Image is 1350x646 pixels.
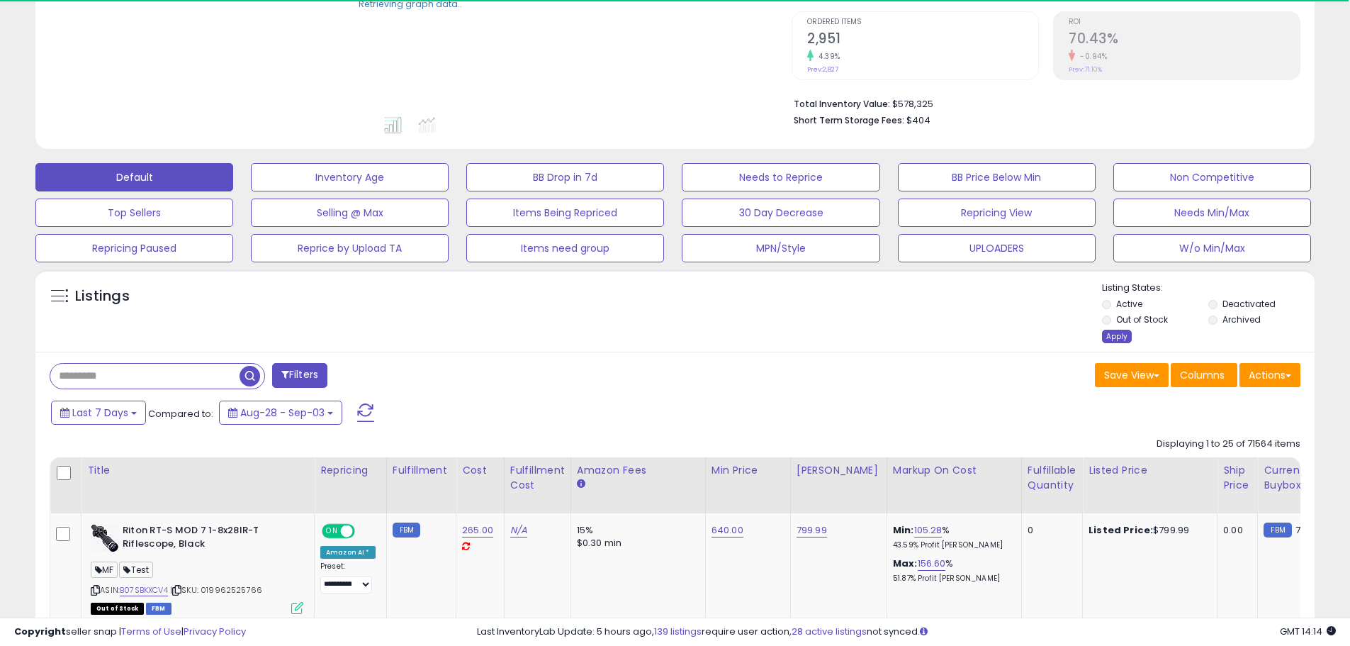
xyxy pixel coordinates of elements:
a: Terms of Use [121,625,181,638]
span: ON [323,525,341,538]
div: 0.00 [1223,524,1247,537]
span: Columns [1180,368,1225,382]
button: Repricing View [898,199,1096,227]
a: 799.99 [797,523,827,538]
label: Archived [1222,313,1261,325]
div: $799.99 [1089,524,1206,537]
div: Fulfillment Cost [510,463,565,493]
button: Inventory Age [251,163,449,191]
span: OFF [353,525,376,538]
b: Listed Price: [1089,523,1153,537]
button: Items need group [466,234,664,262]
span: Aug-28 - Sep-03 [240,406,325,420]
button: Items Being Repriced [466,199,664,227]
span: 2025-09-11 14:14 GMT [1280,625,1336,638]
div: Ship Price [1223,463,1251,493]
button: Reprice by Upload TA [251,234,449,262]
button: 30 Day Decrease [682,199,879,227]
a: N/A [510,523,527,538]
b: Total Inventory Value: [794,98,890,110]
div: Min Price [711,463,784,478]
button: BB Drop in 7d [466,163,664,191]
button: Filters [272,363,327,388]
p: 51.87% Profit [PERSON_NAME] [893,574,1011,584]
button: Default [35,163,233,191]
div: Cost [462,463,498,478]
th: The percentage added to the cost of goods (COGS) that forms the calculator for Min & Max prices. [887,457,1021,513]
button: Needs to Reprice [682,163,879,191]
button: Actions [1239,363,1300,387]
span: FBM [146,603,171,615]
a: 265.00 [462,523,493,538]
span: $404 [906,113,930,127]
a: 640.00 [711,523,743,538]
div: % [893,524,1011,550]
div: seller snap | | [14,625,246,639]
div: Displaying 1 to 25 of 71564 items [1157,438,1300,451]
b: Max: [893,557,918,570]
div: Last InventoryLab Update: 5 hours ago, require user action, not synced. [477,625,1336,639]
span: ROI [1069,18,1300,26]
div: Amazon Fees [577,463,699,478]
h2: 70.43% [1069,30,1300,50]
button: UPLOADERS [898,234,1096,262]
b: Min: [893,523,914,537]
h2: 2,951 [807,30,1038,50]
div: 15% [577,524,694,537]
button: MPN/Style [682,234,879,262]
div: Preset: [320,562,376,594]
button: Aug-28 - Sep-03 [219,401,342,425]
span: Compared to: [148,407,213,421]
label: Active [1116,298,1142,310]
small: -0.94% [1075,51,1107,62]
a: 105.28 [914,523,943,538]
button: Non Competitive [1113,163,1311,191]
span: | SKU: 019962525766 [170,584,262,596]
button: Repricing Paused [35,234,233,262]
div: Markup on Cost [893,463,1016,478]
small: Amazon Fees. [577,478,585,491]
span: Test [119,562,153,578]
a: 139 listings [654,625,702,638]
span: Last 7 Days [72,406,128,420]
div: 0 [1028,524,1071,537]
div: % [893,557,1011,584]
a: B07SBKXCV4 [120,584,168,596]
a: 156.60 [918,557,946,571]
div: Repricing [320,463,381,478]
b: Short Term Storage Fees: [794,114,904,126]
label: Deactivated [1222,298,1276,310]
b: Riton RT-S MOD 7 1-8x28IR-T Riflescope, Black [123,524,295,554]
small: FBM [393,523,420,538]
div: Listed Price [1089,463,1211,478]
small: 4.39% [814,51,840,62]
div: Title [87,463,308,478]
button: BB Price Below Min [898,163,1096,191]
button: Columns [1171,363,1237,387]
button: Last 7 Days [51,401,146,425]
div: Current Buybox Price [1264,463,1337,493]
strong: Copyright [14,625,66,638]
div: Fulfillable Quantity [1028,463,1076,493]
div: $0.30 min [577,537,694,550]
button: Top Sellers [35,199,233,227]
span: MF [91,562,118,578]
div: Amazon AI * [320,546,376,559]
button: Needs Min/Max [1113,199,1311,227]
label: Out of Stock [1116,313,1168,325]
div: Apply [1102,330,1132,343]
small: Prev: 71.10% [1069,65,1102,74]
a: 28 active listings [792,625,867,638]
h5: Listings [75,286,130,306]
img: 418hPfOYIiL._SL40_.jpg [91,524,119,552]
li: $578,325 [794,94,1290,111]
span: All listings that are currently out of stock and unavailable for purchase on Amazon [91,603,144,615]
button: W/o Min/Max [1113,234,1311,262]
small: FBM [1264,523,1291,538]
a: Privacy Policy [184,625,246,638]
button: Selling @ Max [251,199,449,227]
div: Fulfillment [393,463,450,478]
span: 799.99 [1295,523,1326,537]
button: Save View [1095,363,1169,387]
small: Prev: 2,827 [807,65,838,74]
